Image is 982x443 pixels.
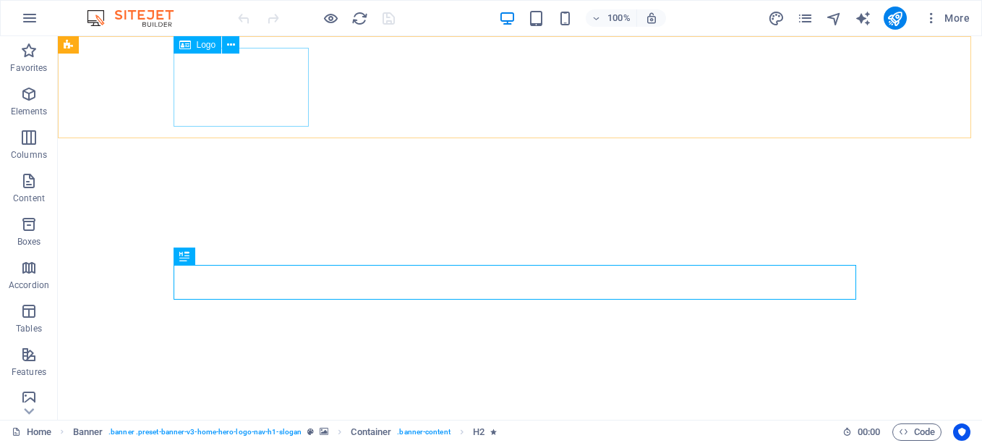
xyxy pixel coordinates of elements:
[351,423,391,441] span: Click to select. Double-click to edit
[768,10,785,27] i: Design (Ctrl+Alt+Y)
[855,9,872,27] button: text_generator
[11,106,48,117] p: Elements
[351,10,368,27] i: Reload page
[307,428,314,436] i: This element is a customizable preset
[826,9,843,27] button: navigator
[768,9,785,27] button: design
[855,10,871,27] i: AI Writer
[11,149,47,161] p: Columns
[884,7,907,30] button: publish
[490,428,497,436] i: Element contains an animation
[73,423,103,441] span: Click to select. Double-click to edit
[645,12,658,25] i: On resize automatically adjust zoom level to fit chosen device.
[892,423,942,441] button: Code
[473,423,484,441] span: Click to select. Double-click to edit
[9,279,49,291] p: Accordion
[918,7,975,30] button: More
[953,423,970,441] button: Usercentrics
[12,366,46,378] p: Features
[842,423,881,441] h6: Session time
[868,426,870,437] span: :
[17,236,41,248] p: Boxes
[797,9,814,27] button: pages
[397,423,450,441] span: . banner-content
[73,423,498,441] nav: breadcrumb
[887,10,903,27] i: Publish
[83,9,192,27] img: Editor Logo
[320,428,328,436] i: This element contains a background
[351,9,368,27] button: reload
[13,193,45,204] p: Content
[924,11,970,25] span: More
[607,9,631,27] h6: 100%
[10,62,47,74] p: Favorites
[197,41,216,49] span: Logo
[899,423,935,441] span: Code
[797,10,814,27] i: Pages (Ctrl+Alt+S)
[12,423,51,441] a: Click to cancel selection. Double-click to open Pages
[16,323,42,334] p: Tables
[108,423,302,441] span: . banner .preset-banner-v3-home-hero-logo-nav-h1-slogan
[826,10,842,27] i: Navigator
[858,423,880,441] span: 00 00
[322,9,339,27] button: Click here to leave preview mode and continue editing
[586,9,637,27] button: 100%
